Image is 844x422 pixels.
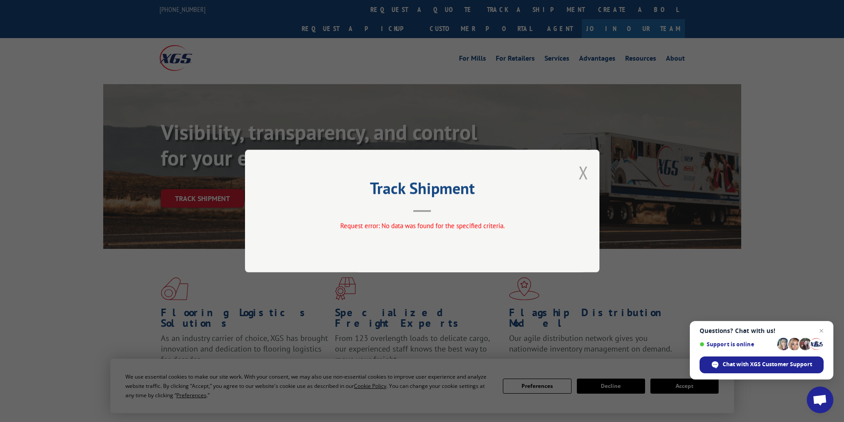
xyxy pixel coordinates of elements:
[700,327,824,334] span: Questions? Chat with us!
[807,387,833,413] div: Open chat
[700,356,824,373] div: Chat with XGS Customer Support
[289,182,555,199] h2: Track Shipment
[340,221,504,230] span: Request error: No data was found for the specified criteria.
[579,161,588,184] button: Close modal
[816,325,827,336] span: Close chat
[723,360,812,368] span: Chat with XGS Customer Support
[700,341,774,348] span: Support is online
